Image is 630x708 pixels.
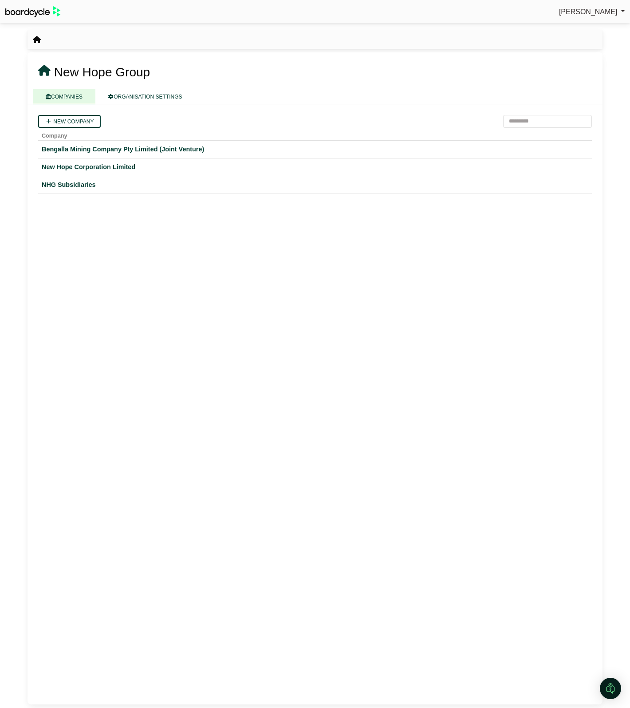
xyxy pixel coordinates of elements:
[42,180,588,190] a: NHG Subsidiaries
[42,144,588,154] a: Bengalla Mining Company Pty Limited (Joint Venture)
[95,89,195,104] a: ORGANISATION SETTINGS
[33,89,95,104] a: COMPANIES
[42,162,588,172] a: New Hope Corporation Limited
[33,34,41,46] nav: breadcrumb
[559,8,618,16] span: [PERSON_NAME]
[559,6,625,18] a: [PERSON_NAME]
[54,65,150,79] span: New Hope Group
[38,115,101,128] a: New company
[600,678,621,699] div: Open Intercom Messenger
[38,128,592,141] th: Company
[5,6,60,17] img: BoardcycleBlackGreen-aaafeed430059cb809a45853b8cf6d952af9d84e6e89e1f1685b34bfd5cb7d64.svg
